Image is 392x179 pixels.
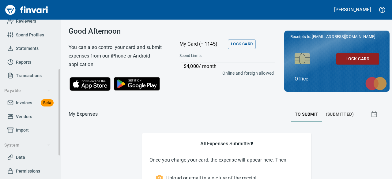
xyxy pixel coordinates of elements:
[333,5,372,14] button: [PERSON_NAME]
[149,156,304,164] p: Once you charge your card, the expense will appear here. Then:
[5,164,56,178] a: Permissions
[16,99,32,107] span: Invoices
[41,99,54,106] span: Beta
[5,96,56,110] a: InvoicesBeta
[16,126,29,134] span: Import
[16,72,42,80] span: Transactions
[16,45,39,52] span: Statements
[290,34,383,40] p: Receipts to:
[326,110,354,118] span: (Submitted)
[5,151,56,164] a: Data
[16,17,36,25] span: Reviewers
[311,34,375,39] span: [EMAIL_ADDRESS][DOMAIN_NAME]
[16,58,31,66] span: Reports
[295,75,379,83] p: Office
[295,110,318,118] span: To Submit
[70,77,111,91] img: Download on the App Store
[5,28,56,42] a: Spend Profiles
[5,42,56,55] a: Statements
[5,123,56,137] a: Import
[5,69,56,83] a: Transactions
[336,53,379,65] button: Lock Card
[5,110,56,124] a: Vendors
[149,140,304,147] h5: All Expenses Submitted!
[16,31,44,39] span: Spend Profiles
[365,107,385,121] button: Show transactions within a particular date range
[184,63,275,70] p: $4,000 / month
[4,141,51,149] span: System
[69,110,98,118] p: My Expenses
[2,140,53,151] button: System
[69,43,164,69] h6: You can also control your card and submit expenses from our iPhone or Android application.
[341,55,374,63] span: Lock Card
[228,39,256,49] button: Lock Card
[179,53,237,59] span: Spend Limits
[334,6,371,13] h5: [PERSON_NAME]
[231,41,253,48] span: Lock Card
[2,85,53,96] button: Payable
[111,74,163,94] img: Get it on Google Play
[179,40,225,48] p: My Card (···1145)
[175,70,274,76] p: Online and foreign allowed
[16,154,25,161] span: Data
[69,27,164,35] h3: Good Afternoon
[69,110,98,118] nav: breadcrumb
[5,55,56,69] a: Reports
[16,113,32,121] span: Vendors
[4,2,50,17] img: Finvari
[4,87,51,95] span: Payable
[362,74,390,93] img: mastercard.svg
[5,14,56,28] a: Reviewers
[16,167,40,175] span: Permissions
